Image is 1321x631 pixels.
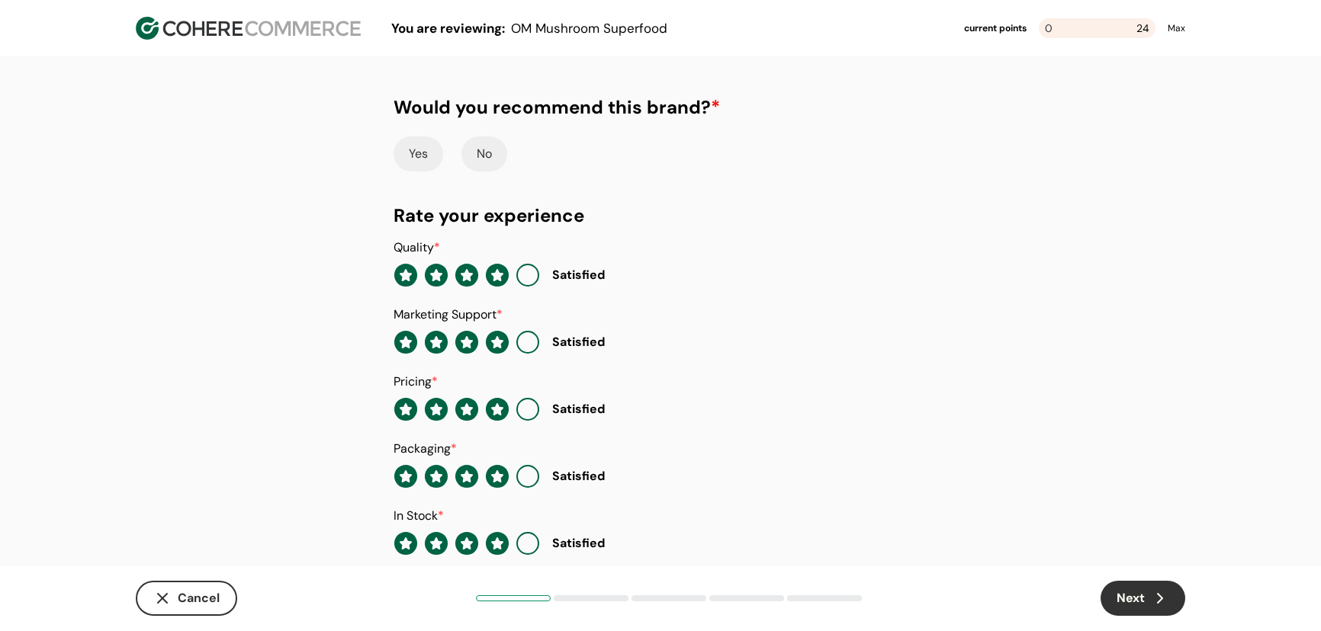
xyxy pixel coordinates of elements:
[136,581,237,616] button: Cancel
[552,333,605,351] div: Satisfied
[1168,21,1185,35] div: Max
[136,17,361,40] img: Cohere Logo
[552,467,605,485] div: Satisfied
[552,400,605,418] div: Satisfied
[394,440,457,456] label: Packaging
[394,136,443,171] button: Yes
[1101,581,1185,616] button: Next
[552,266,605,284] div: Satisfied
[394,239,440,255] label: Quality
[1045,21,1053,35] span: 0
[394,306,503,322] label: Marketing Support
[964,21,1027,35] div: current points
[1136,18,1149,38] span: 24
[552,534,605,553] div: Satisfied
[511,20,667,37] span: OM Mushroom Superfood
[394,94,720,121] div: Would you recommend this brand?
[394,373,438,389] label: Pricing
[394,508,444,524] label: In Stock
[391,20,505,37] span: You are reviewing:
[461,136,507,171] button: No
[394,202,927,229] div: Rate your experience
